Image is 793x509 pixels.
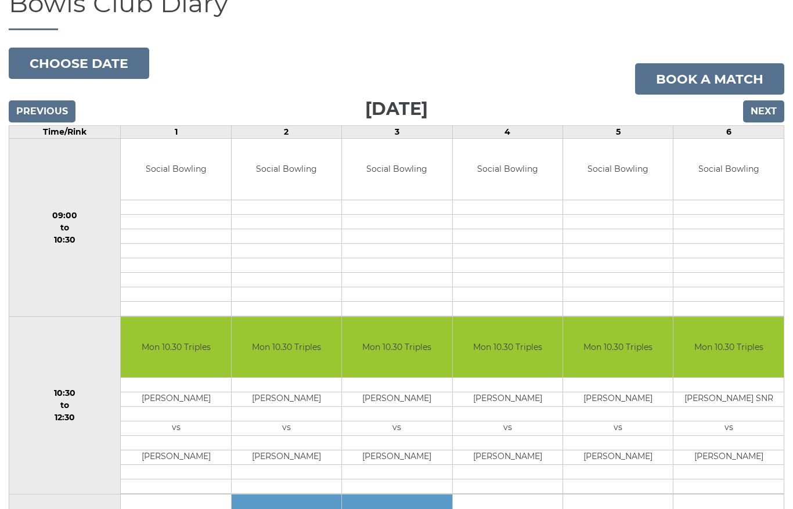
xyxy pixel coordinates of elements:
button: Choose date [9,48,149,79]
input: Next [743,100,784,122]
td: 1 [121,126,231,139]
td: vs [342,421,452,436]
td: 2 [231,126,341,139]
td: [PERSON_NAME] [342,392,452,407]
td: vs [673,421,784,436]
td: [PERSON_NAME] [342,450,452,465]
td: Mon 10.30 Triples [563,317,673,378]
td: vs [453,421,563,436]
td: [PERSON_NAME] [453,450,563,465]
td: [PERSON_NAME] [453,392,563,407]
td: 09:00 to 10:30 [9,139,121,317]
td: 10:30 to 12:30 [9,316,121,494]
td: Social Bowling [673,139,784,200]
td: Social Bowling [121,139,230,200]
td: [PERSON_NAME] [121,392,230,407]
td: Mon 10.30 Triples [232,317,341,378]
td: Mon 10.30 Triples [342,317,452,378]
td: Time/Rink [9,126,121,139]
td: 5 [563,126,673,139]
td: [PERSON_NAME] [232,392,341,407]
td: vs [232,421,341,436]
td: Mon 10.30 Triples [673,317,784,378]
td: Social Bowling [453,139,563,200]
td: vs [121,421,230,436]
td: Mon 10.30 Triples [453,317,563,378]
td: [PERSON_NAME] [563,450,673,465]
td: [PERSON_NAME] [673,450,784,465]
td: Social Bowling [232,139,341,200]
td: 3 [342,126,452,139]
td: 6 [673,126,784,139]
td: Mon 10.30 Triples [121,317,230,378]
td: [PERSON_NAME] [563,392,673,407]
td: vs [563,421,673,436]
td: [PERSON_NAME] [232,450,341,465]
td: Social Bowling [342,139,452,200]
td: Social Bowling [563,139,673,200]
td: 4 [452,126,563,139]
a: Book a match [635,63,784,95]
td: [PERSON_NAME] SNR [673,392,784,407]
td: [PERSON_NAME] [121,450,230,465]
input: Previous [9,100,75,122]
